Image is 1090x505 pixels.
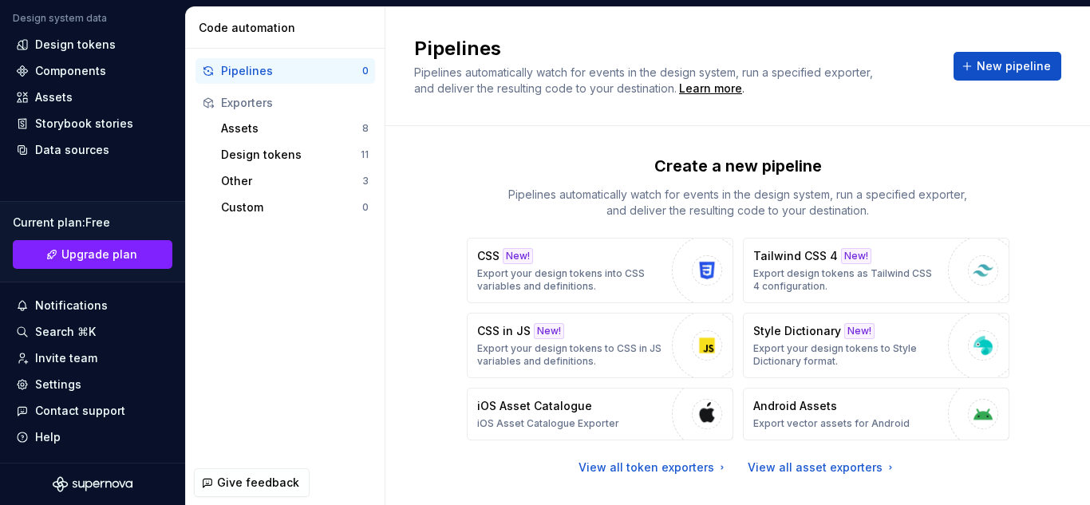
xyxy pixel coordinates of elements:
button: New pipeline [954,52,1061,81]
p: Export your design tokens to Style Dictionary format. [753,342,940,368]
span: New pipeline [977,58,1051,74]
div: Invite team [35,350,97,366]
div: New! [844,323,875,339]
div: Storybook stories [35,116,133,132]
div: 0 [362,201,369,214]
div: Pipelines [221,63,362,79]
button: Tailwind CSS 4New!Export design tokens as Tailwind CSS 4 configuration. [743,238,1009,303]
p: Export your design tokens into CSS variables and definitions. [477,267,664,293]
button: CSS in JSNew!Export your design tokens to CSS in JS variables and definitions. [467,313,733,378]
p: iOS Asset Catalogue Exporter [477,417,619,430]
div: 11 [361,148,369,161]
div: Design system data [13,12,107,25]
a: Invite team [10,345,176,371]
div: Settings [35,377,81,393]
div: New! [503,248,533,264]
div: Notifications [35,298,108,314]
button: Assets8 [215,116,375,141]
p: CSS in JS [477,323,531,339]
span: . [677,83,744,95]
button: Notifications [10,293,176,318]
a: View all asset exporters [748,460,897,475]
div: Help [35,429,61,445]
span: Pipelines automatically watch for events in the design system, run a specified exporter, and deli... [414,65,876,95]
button: Style DictionaryNew!Export your design tokens to Style Dictionary format. [743,313,1009,378]
a: Upgrade plan [13,240,172,269]
div: Assets [35,89,73,105]
div: New! [841,248,871,264]
a: Design tokens [10,32,176,57]
div: 3 [362,175,369,187]
div: Assets [221,120,362,136]
button: Custom0 [215,195,375,220]
div: Code automation [199,20,378,36]
div: 0 [362,65,369,77]
button: Give feedback [194,468,310,497]
p: Android Assets [753,398,837,414]
button: iOS Asset CatalogueiOS Asset Catalogue Exporter [467,388,733,440]
a: Learn more [679,81,742,97]
button: CSSNew!Export your design tokens into CSS variables and definitions. [467,238,733,303]
button: Search ⌘K [10,319,176,345]
p: Export vector assets for Android [753,417,910,430]
a: View all token exporters [579,460,729,475]
button: Android AssetsExport vector assets for Android [743,388,1009,440]
p: Style Dictionary [753,323,841,339]
button: Other3 [215,168,375,194]
p: Export your design tokens to CSS in JS variables and definitions. [477,342,664,368]
button: Help [10,424,176,450]
div: New! [534,323,564,339]
div: Components [35,63,106,79]
div: Design tokens [221,147,361,163]
a: Components [10,58,176,84]
p: iOS Asset Catalogue [477,398,592,414]
div: Data sources [35,142,109,158]
button: Pipelines0 [195,58,375,84]
div: Design tokens [35,37,116,53]
div: Contact support [35,403,125,419]
div: 8 [362,122,369,135]
svg: Supernova Logo [53,476,132,492]
a: Assets [10,85,176,110]
a: Settings [10,372,176,397]
div: Other [221,173,362,189]
h2: Pipelines [414,36,934,61]
button: Contact support [10,398,176,424]
span: Give feedback [217,475,299,491]
p: Pipelines automatically watch for events in the design system, run a specified exporter, and deli... [499,187,977,219]
div: Exporters [221,95,369,111]
p: Export design tokens as Tailwind CSS 4 configuration. [753,267,940,293]
p: Create a new pipeline [654,155,822,177]
a: Storybook stories [10,111,176,136]
div: Current plan : Free [13,215,172,231]
div: Search ⌘K [35,324,96,340]
a: Data sources [10,137,176,163]
p: CSS [477,248,500,264]
span: Upgrade plan [61,247,137,262]
button: Design tokens11 [215,142,375,168]
p: Tailwind CSS 4 [753,248,838,264]
div: Custom [221,199,362,215]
